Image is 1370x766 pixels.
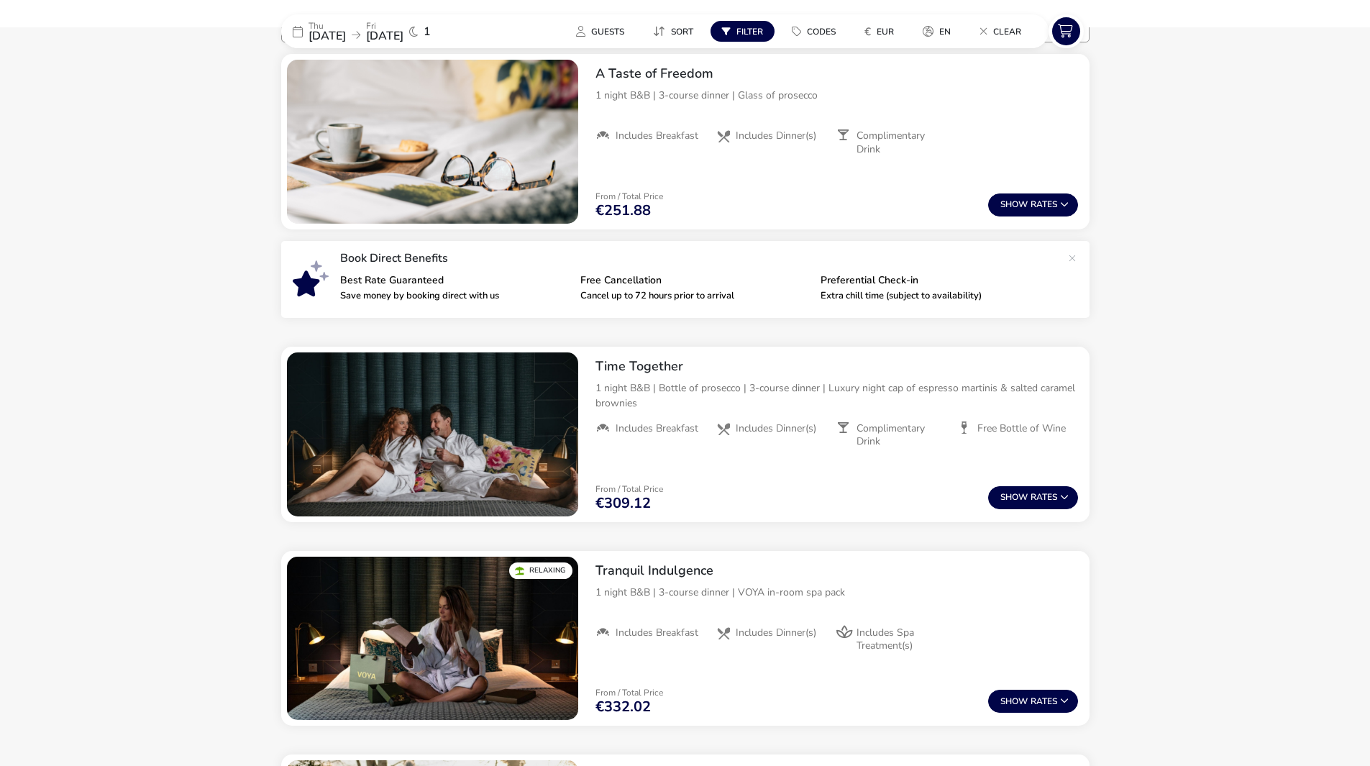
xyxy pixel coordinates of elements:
[580,291,809,301] p: Cancel up to 72 hours prior to arrival
[988,486,1078,509] button: ShowRates
[595,485,663,493] p: From / Total Price
[565,21,636,42] button: Guests
[1000,200,1031,209] span: Show
[736,626,816,639] span: Includes Dinner(s)
[877,26,894,37] span: EUR
[857,422,946,448] span: Complimentary Drink
[1000,493,1031,502] span: Show
[857,626,946,652] span: Includes Spa Treatment(s)
[911,21,962,42] button: en
[988,193,1078,216] button: ShowRates
[580,275,809,286] p: Free Cancellation
[595,380,1078,411] p: 1 night B&B | Bottle of prosecco | 3-course dinner | Luxury night cap of espresso martinis & salt...
[911,21,968,42] naf-pibe-menu-bar-item: en
[736,129,816,142] span: Includes Dinner(s)
[595,700,651,714] span: €332.02
[993,26,1021,37] span: Clear
[968,21,1038,42] naf-pibe-menu-bar-item: Clear
[584,54,1090,168] div: A Taste of Freedom1 night B&B | 3-course dinner | Glass of proseccoIncludes BreakfastIncludes Din...
[309,22,346,30] p: Thu
[988,690,1078,713] button: ShowRates
[595,65,1078,82] h2: A Taste of Freedom
[736,422,816,435] span: Includes Dinner(s)
[595,192,663,201] p: From / Total Price
[509,562,572,579] div: Relaxing
[616,626,698,639] span: Includes Breakfast
[595,88,1078,103] p: 1 night B&B | 3-course dinner | Glass of prosecco
[309,28,346,44] span: [DATE]
[864,24,871,39] i: €
[780,21,847,42] button: Codes
[821,275,1049,286] p: Preferential Check-in
[595,204,651,218] span: €251.88
[857,129,946,155] span: Complimentary Drink
[424,26,431,37] span: 1
[281,14,497,48] div: Thu[DATE]Fri[DATE]1
[595,358,1078,375] h2: Time Together
[287,60,578,224] swiper-slide: 1 / 1
[366,22,403,30] p: Fri
[736,26,763,37] span: Filter
[287,557,578,721] swiper-slide: 1 / 1
[584,551,1090,665] div: Tranquil Indulgence1 night B&B | 3-course dinner | VOYA in-room spa packIncludes BreakfastInclude...
[584,347,1090,460] div: Time Together1 night B&B | Bottle of prosecco | 3-course dinner | Luxury night cap of espresso ma...
[968,21,1033,42] button: Clear
[340,275,569,286] p: Best Rate Guaranteed
[340,291,569,301] p: Save money by booking direct with us
[565,21,641,42] naf-pibe-menu-bar-item: Guests
[780,21,853,42] naf-pibe-menu-bar-item: Codes
[595,562,1078,579] h2: Tranquil Indulgence
[641,21,711,42] naf-pibe-menu-bar-item: Sort
[641,21,705,42] button: Sort
[977,422,1066,435] span: Free Bottle of Wine
[711,21,780,42] naf-pibe-menu-bar-item: Filter
[595,496,651,511] span: €309.12
[853,21,911,42] naf-pibe-menu-bar-item: €EUR
[1000,697,1031,706] span: Show
[595,688,663,697] p: From / Total Price
[821,291,1049,301] p: Extra chill time (subject to availability)
[616,422,698,435] span: Includes Breakfast
[595,585,1078,600] p: 1 night B&B | 3-course dinner | VOYA in-room spa pack
[591,26,624,37] span: Guests
[807,26,836,37] span: Codes
[853,21,905,42] button: €EUR
[287,352,578,516] swiper-slide: 1 / 1
[366,28,403,44] span: [DATE]
[616,129,698,142] span: Includes Breakfast
[711,21,775,42] button: Filter
[939,26,951,37] span: en
[340,252,1061,264] p: Book Direct Benefits
[671,26,693,37] span: Sort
